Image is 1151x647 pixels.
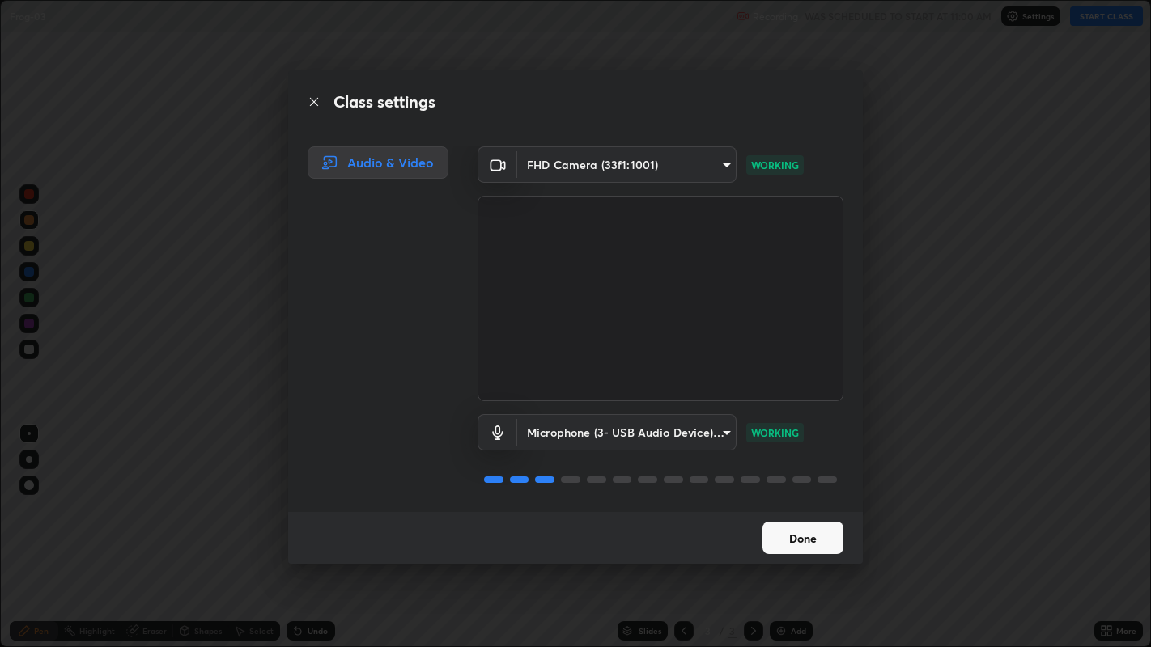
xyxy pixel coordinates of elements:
button: Done [762,522,843,554]
p: WORKING [751,425,799,440]
h2: Class settings [333,90,435,114]
div: FHD Camera (33f1:1001) [517,146,737,183]
div: Audio & Video [308,146,448,179]
p: WORKING [751,158,799,172]
div: FHD Camera (33f1:1001) [517,414,737,450]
